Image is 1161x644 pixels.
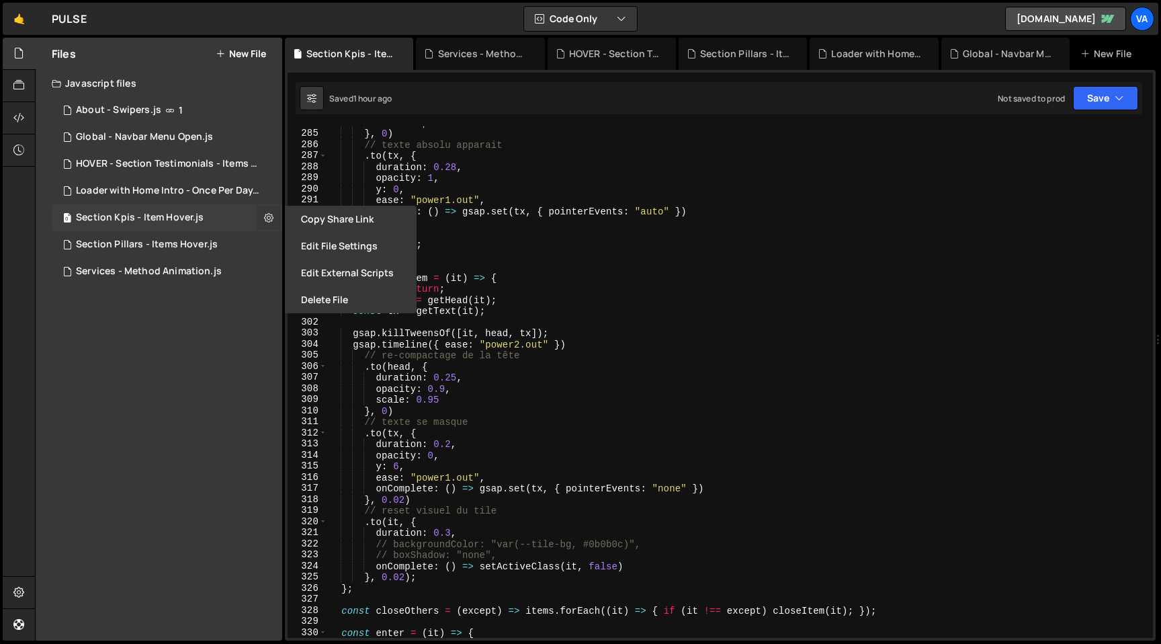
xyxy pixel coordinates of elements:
div: 307 [288,372,327,383]
div: 290 [288,184,327,195]
div: HOVER - Section Testimonials - Items Hover.js [569,47,660,61]
div: 286 [288,139,327,151]
div: New File [1080,47,1137,61]
div: 324 [288,561,327,572]
div: Section Pillars - Items Hover.js [700,47,791,61]
div: 325 [288,571,327,583]
div: HOVER - Section Testimonials - Items Hover.js [76,158,261,170]
div: Section Pillars - Items Hover.js [76,239,218,251]
div: Services - Method Animation.js [438,47,529,61]
button: Edit External Scripts [285,259,417,286]
div: Loader with Home Intro - Once Per Day.js [52,177,287,204]
div: 316 [288,472,327,483]
div: 16253/45325.js [52,151,287,177]
div: 327 [288,594,327,605]
div: 287 [288,150,327,161]
div: 320 [288,516,327,528]
div: 308 [288,383,327,395]
button: Code Only [524,7,637,31]
div: 328 [288,605,327,616]
div: 315 [288,460,327,472]
div: 306 [288,361,327,372]
div: 313 [288,438,327,450]
div: 321 [288,527,327,538]
button: Edit File Settings [285,233,417,259]
div: Section Kpis - Item Hover.js [52,204,282,231]
div: 330 [288,627,327,639]
div: 329 [288,616,327,627]
span: 1 [179,105,183,116]
div: 303 [288,327,327,339]
div: 322 [288,538,327,550]
button: Delete File [285,286,417,313]
div: 16253/44426.js [52,124,282,151]
div: Not saved to prod [998,93,1065,104]
div: 309 [288,394,327,405]
div: 310 [288,405,327,417]
div: 304 [288,339,327,350]
div: 16253/44878.js [52,258,282,285]
div: 16253/43838.js [52,97,282,124]
div: 1 hour ago [353,93,392,104]
div: 311 [288,416,327,428]
div: About - Swipers.js [76,104,161,116]
span: 0 [63,214,71,225]
div: Loader with Home Intro - Once Per Day.js [831,47,922,61]
div: Saved [329,93,392,104]
div: Javascript files [36,70,282,97]
div: Services - Method Animation.js [76,266,222,278]
div: 302 [288,317,327,328]
div: PULSE [52,11,87,27]
div: 317 [288,483,327,494]
button: Copy share link [285,206,417,233]
button: New File [216,48,266,59]
div: 289 [288,172,327,184]
a: Va [1130,7,1154,31]
div: 323 [288,549,327,561]
div: 291 [288,194,327,206]
div: Global - Navbar Menu Open.js [76,131,213,143]
div: 16253/44429.js [52,231,282,258]
div: 314 [288,450,327,461]
div: Global - Navbar Menu Open.js [963,47,1053,61]
div: Loader with Home Intro - Once Per Day.js [76,185,261,197]
div: 305 [288,350,327,361]
a: [DOMAIN_NAME] [1005,7,1126,31]
div: 288 [288,161,327,173]
div: 285 [288,128,327,139]
div: Section Kpis - Item Hover.js [76,212,204,224]
div: 312 [288,428,327,439]
button: Save [1073,86,1138,110]
h2: Files [52,46,76,61]
div: 326 [288,583,327,594]
div: 318 [288,494,327,506]
a: 🤙 [3,3,36,35]
div: 319 [288,505,327,516]
div: Section Kpis - Item Hover.js [306,47,397,61]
